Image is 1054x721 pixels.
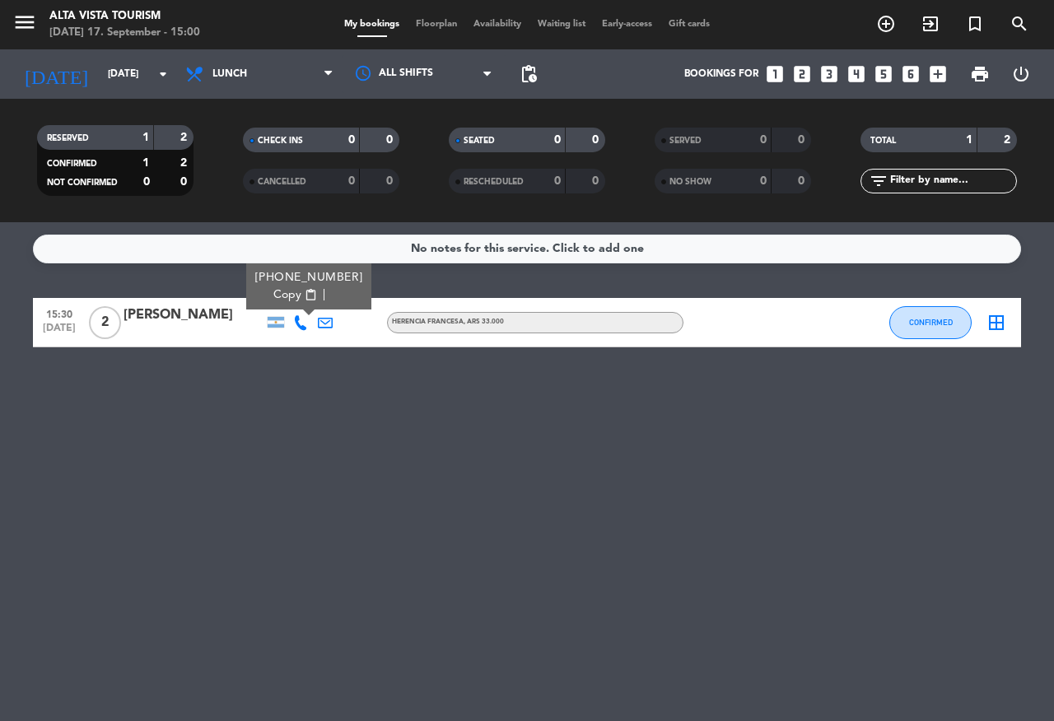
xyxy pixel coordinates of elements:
[966,134,972,146] strong: 1
[970,64,990,84] span: print
[323,286,326,304] span: |
[305,289,317,301] span: content_paste
[12,56,100,92] i: [DATE]
[869,171,888,191] i: filter_list
[143,176,150,188] strong: 0
[142,132,149,143] strong: 1
[336,20,408,29] span: My bookings
[273,286,301,304] span: Copy
[408,20,465,29] span: Floorplan
[180,132,190,143] strong: 2
[258,178,306,186] span: CANCELLED
[47,179,118,187] span: NOT CONFIRMED
[791,63,813,85] i: looks_two
[594,20,660,29] span: Early-access
[888,172,1016,190] input: Filter by name...
[764,63,786,85] i: looks_one
[386,134,396,146] strong: 0
[49,8,200,25] div: Alta Vista Tourism
[927,63,949,85] i: add_box
[798,134,808,146] strong: 0
[1004,134,1014,146] strong: 2
[49,25,200,41] div: [DATE] 17. September - 15:00
[465,20,529,29] span: Availability
[124,305,263,326] div: [PERSON_NAME]
[348,134,355,146] strong: 0
[965,14,985,34] i: turned_in_not
[12,10,37,35] i: menu
[909,318,953,327] span: CONFIRMED
[554,134,561,146] strong: 0
[89,306,121,339] span: 2
[592,134,602,146] strong: 0
[464,137,495,145] span: SEATED
[464,178,524,186] span: RESCHEDULED
[900,63,921,85] i: looks_6
[392,319,504,325] span: Herencia Francesa
[876,14,896,34] i: add_circle_outline
[684,68,758,80] span: Bookings for
[255,269,363,286] div: [PHONE_NUMBER]
[1010,14,1029,34] i: search
[669,178,711,186] span: NO SHOW
[180,157,190,169] strong: 2
[592,175,602,187] strong: 0
[760,175,767,187] strong: 0
[798,175,808,187] strong: 0
[348,175,355,187] strong: 0
[554,175,561,187] strong: 0
[386,175,396,187] strong: 0
[1000,49,1042,99] div: LOG OUT
[212,68,247,80] span: Lunch
[1011,64,1031,84] i: power_settings_new
[519,64,539,84] span: pending_actions
[986,313,1006,333] i: border_all
[760,134,767,146] strong: 0
[153,64,173,84] i: arrow_drop_down
[180,176,190,188] strong: 0
[873,63,894,85] i: looks_5
[39,323,80,342] span: [DATE]
[870,137,896,145] span: TOTAL
[411,240,644,258] div: No notes for this service. Click to add one
[39,304,80,323] span: 15:30
[464,319,504,325] span: , ARS 33.000
[258,137,303,145] span: CHECK INS
[669,137,702,145] span: SERVED
[273,286,317,304] button: Copycontent_paste
[12,10,37,40] button: menu
[921,14,940,34] i: exit_to_app
[660,20,718,29] span: Gift cards
[529,20,594,29] span: Waiting list
[889,306,972,339] button: CONFIRMED
[47,160,97,168] span: CONFIRMED
[142,157,149,169] strong: 1
[846,63,867,85] i: looks_4
[818,63,840,85] i: looks_3
[47,134,89,142] span: RESERVED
